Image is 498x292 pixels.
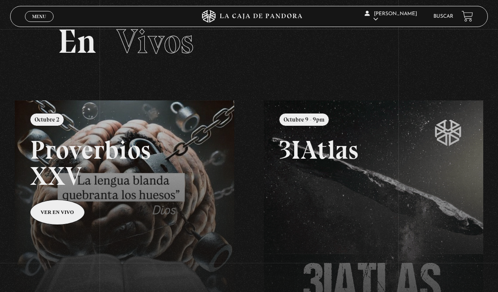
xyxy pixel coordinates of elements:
a: Buscar [433,14,453,19]
span: Menu [32,14,46,19]
span: Vivos [116,21,194,62]
span: [PERSON_NAME] [365,11,417,22]
span: Cerrar [30,21,49,27]
a: View your shopping cart [462,11,473,22]
h2: En [58,24,440,58]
